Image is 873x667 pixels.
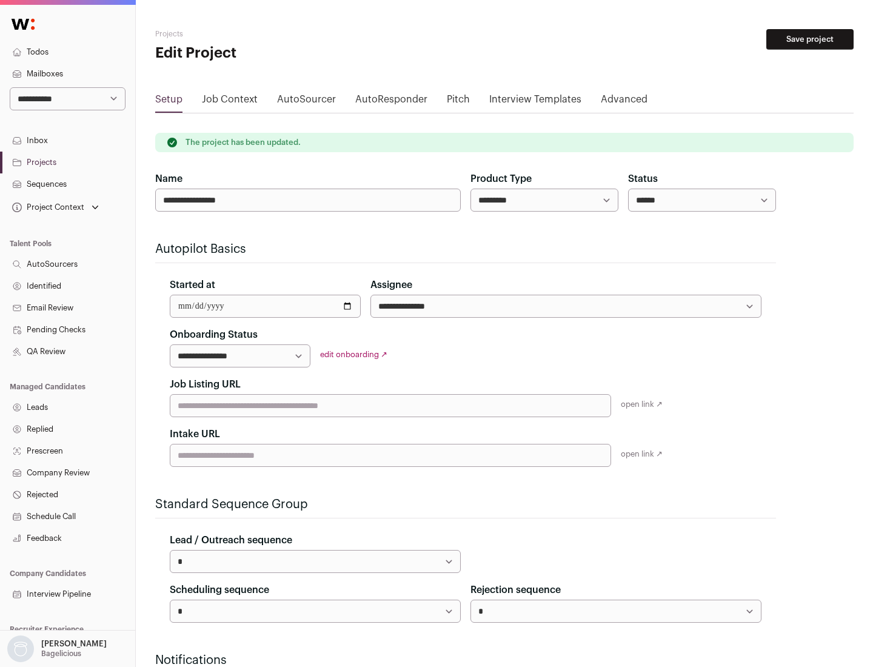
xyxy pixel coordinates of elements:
p: [PERSON_NAME] [41,639,107,649]
a: Advanced [601,92,647,112]
label: Scheduling sequence [170,583,269,597]
h1: Edit Project [155,44,388,63]
label: Product Type [470,172,532,186]
label: Intake URL [170,427,220,441]
a: Pitch [447,92,470,112]
a: AutoResponder [355,92,427,112]
label: Rejection sequence [470,583,561,597]
img: Wellfound [5,12,41,36]
button: Save project [766,29,854,50]
a: Interview Templates [489,92,581,112]
h2: Standard Sequence Group [155,496,776,513]
p: Bagelicious [41,649,81,659]
label: Onboarding Status [170,327,258,342]
label: Assignee [370,278,412,292]
label: Lead / Outreach sequence [170,533,292,548]
button: Open dropdown [5,635,109,662]
h2: Projects [155,29,388,39]
label: Status [628,172,658,186]
button: Open dropdown [10,199,101,216]
h2: Autopilot Basics [155,241,776,258]
a: Job Context [202,92,258,112]
a: Setup [155,92,182,112]
label: Job Listing URL [170,377,241,392]
div: Project Context [10,203,84,212]
a: AutoSourcer [277,92,336,112]
p: The project has been updated. [186,138,301,147]
label: Name [155,172,182,186]
a: edit onboarding ↗ [320,350,387,358]
img: nopic.png [7,635,34,662]
label: Started at [170,278,215,292]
